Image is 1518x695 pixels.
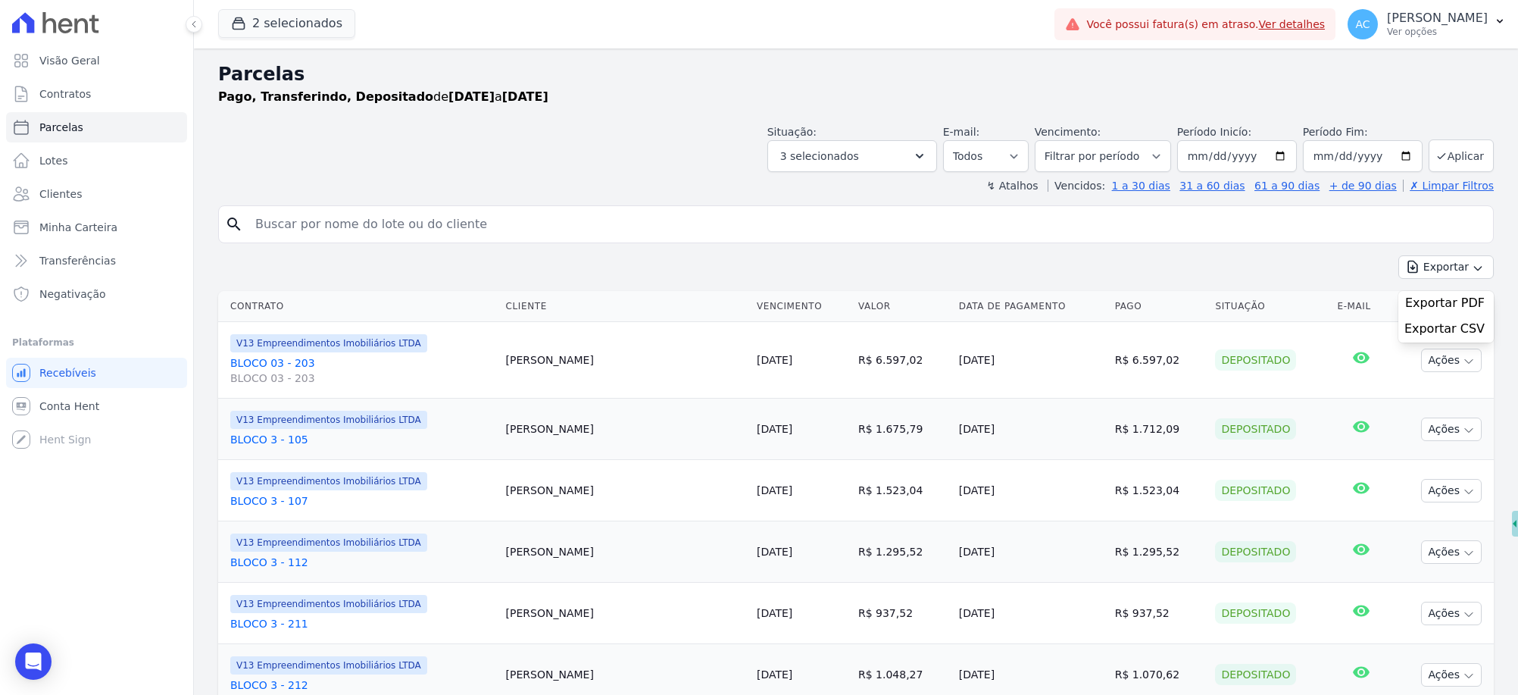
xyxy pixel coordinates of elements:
span: Visão Geral [39,53,100,68]
a: BLOCO 3 - 112 [230,555,494,570]
td: R$ 1.523,04 [852,460,953,521]
button: Exportar [1398,255,1494,279]
a: Exportar PDF [1405,296,1488,314]
i: search [225,215,243,233]
span: V13 Empreendimentos Imobiliários LTDA [230,334,427,352]
td: [PERSON_NAME] [500,521,751,583]
a: Minha Carteira [6,212,187,243]
a: [DATE] [757,607,792,619]
a: Clientes [6,179,187,209]
span: Contratos [39,86,91,102]
td: R$ 1.295,52 [1109,521,1210,583]
td: R$ 6.597,02 [852,322,953,399]
th: Contrato [218,291,500,322]
label: Situação: [767,126,817,138]
div: Depositado [1215,664,1296,685]
td: [DATE] [953,583,1109,644]
span: V13 Empreendimentos Imobiliários LTDA [230,411,427,429]
span: Exportar CSV [1404,321,1485,337]
th: Valor [852,291,953,322]
span: Negativação [39,286,106,302]
span: Lotes [39,153,68,168]
p: [PERSON_NAME] [1387,11,1488,26]
a: BLOCO 3 - 211 [230,616,494,631]
a: [DATE] [757,354,792,366]
span: BLOCO 03 - 203 [230,371,494,386]
label: Período Inicío: [1177,126,1251,138]
td: [DATE] [953,460,1109,521]
span: V13 Empreendimentos Imobiliários LTDA [230,472,427,490]
strong: [DATE] [448,89,495,104]
td: R$ 1.675,79 [852,399,953,460]
span: Recebíveis [39,365,96,380]
a: Contratos [6,79,187,109]
th: Pago [1109,291,1210,322]
a: 61 a 90 dias [1254,180,1320,192]
a: Transferências [6,246,187,276]
th: Cliente [500,291,751,322]
a: BLOCO 3 - 212 [230,678,494,693]
label: Vencidos: [1048,180,1105,192]
span: Minha Carteira [39,220,117,235]
strong: [DATE] [502,89,548,104]
span: 3 selecionados [780,147,859,165]
a: Conta Hent [6,391,187,421]
a: Parcelas [6,112,187,142]
div: Depositado [1215,541,1296,562]
span: Conta Hent [39,399,99,414]
td: R$ 1.295,52 [852,521,953,583]
td: [DATE] [953,521,1109,583]
a: Negativação [6,279,187,309]
a: ✗ Limpar Filtros [1403,180,1494,192]
td: [PERSON_NAME] [500,322,751,399]
a: Exportar CSV [1404,321,1488,340]
a: Recebíveis [6,358,187,388]
button: Ações [1421,663,1482,687]
p: Ver opções [1387,26,1488,38]
a: BLOCO 03 - 203BLOCO 03 - 203 [230,355,494,386]
a: Ver detalhes [1259,18,1326,30]
h2: Parcelas [218,61,1494,88]
a: [DATE] [757,423,792,435]
td: [PERSON_NAME] [500,583,751,644]
span: Transferências [39,253,116,268]
span: Clientes [39,186,82,202]
label: Período Fim: [1303,124,1423,140]
span: Exportar PDF [1405,296,1485,311]
label: ↯ Atalhos [986,180,1038,192]
button: Ações [1421,349,1482,372]
th: Data de Pagamento [953,291,1109,322]
a: BLOCO 3 - 107 [230,493,494,509]
p: de a [218,88,548,106]
a: [DATE] [757,484,792,496]
strong: Pago, Transferindo, Depositado [218,89,433,104]
label: Vencimento: [1035,126,1101,138]
td: R$ 1.523,04 [1109,460,1210,521]
span: Você possui fatura(s) em atraso. [1086,17,1325,33]
th: Situação [1209,291,1331,322]
a: 31 a 60 dias [1179,180,1245,192]
div: Depositado [1215,480,1296,501]
th: Vencimento [751,291,852,322]
td: R$ 1.712,09 [1109,399,1210,460]
td: [PERSON_NAME] [500,460,751,521]
td: [DATE] [953,322,1109,399]
div: Plataformas [12,333,181,352]
button: Ações [1421,479,1482,502]
button: AC [PERSON_NAME] Ver opções [1335,3,1518,45]
button: 3 selecionados [767,140,937,172]
a: BLOCO 3 - 105 [230,432,494,447]
label: E-mail: [943,126,980,138]
input: Buscar por nome do lote ou do cliente [246,209,1487,239]
a: [DATE] [757,668,792,681]
td: [DATE] [953,399,1109,460]
td: R$ 937,52 [1109,583,1210,644]
div: Depositado [1215,349,1296,371]
td: R$ 937,52 [852,583,953,644]
span: V13 Empreendimentos Imobiliários LTDA [230,534,427,552]
div: Depositado [1215,603,1296,624]
span: V13 Empreendimentos Imobiliários LTDA [230,595,427,613]
button: Ações [1421,418,1482,441]
a: Lotes [6,146,187,176]
button: Aplicar [1429,139,1494,172]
